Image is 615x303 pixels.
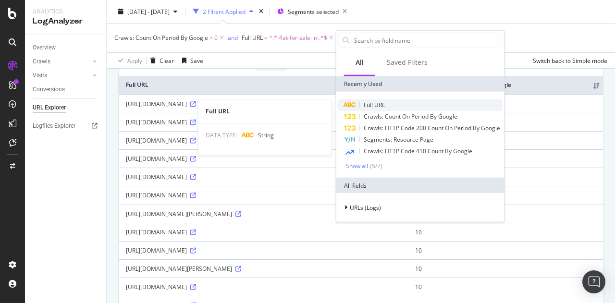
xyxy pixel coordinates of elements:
[582,270,605,293] div: Open Intercom Messenger
[258,131,274,139] span: String
[33,71,47,81] div: Visits
[364,135,433,144] span: Segments: Resource Page
[33,16,98,27] div: LogAnalyzer
[353,33,502,48] input: Search by field name
[387,58,428,67] div: Saved Filters
[33,43,99,53] a: Overview
[33,57,50,67] div: Crawls
[33,103,66,113] div: URL Explorer
[336,178,504,193] div: All fields
[33,57,90,67] a: Crawls
[364,124,500,132] span: Crawls: HTTP Code 200 Count On Period By Google
[408,168,603,186] td: 16
[206,131,237,139] span: DATA TYPE:
[533,56,607,64] div: Switch back to Simple mode
[364,101,385,109] span: Full URL
[264,34,268,42] span: =
[33,85,99,95] a: Conversions
[408,186,603,204] td: 14
[126,191,401,199] div: [URL][DOMAIN_NAME]
[214,31,218,45] span: 0
[209,34,213,42] span: >
[33,103,99,113] a: URL Explorer
[114,53,142,68] button: Apply
[203,7,246,15] div: 2 Filters Applied
[127,7,170,15] span: [DATE] - [DATE]
[408,113,603,131] td: 19
[346,162,368,169] div: Show all
[189,4,257,19] button: 2 Filters Applied
[408,149,603,168] td: 18
[119,76,408,95] th: Full URL: activate to sort column ascending
[33,43,56,53] div: Overview
[288,7,339,15] span: Segments selected
[178,53,203,68] button: Save
[269,31,327,45] span: ^.*-flat-for-sale-in-.*$
[408,131,603,149] td: 18
[273,4,351,19] button: Segments selected
[228,33,238,42] button: and
[408,259,603,278] td: 10
[160,56,174,64] div: Clear
[368,162,382,170] div: ( 5 / 7 )
[33,121,75,131] div: Logfiles Explorer
[33,8,98,16] div: Analytics
[127,56,142,64] div: Apply
[190,56,203,64] div: Save
[364,112,457,121] span: Crawls: Count On Period By Google
[126,155,401,163] div: [URL][DOMAIN_NAME]
[126,283,401,291] div: [URL][DOMAIN_NAME]
[126,100,401,108] div: [URL][DOMAIN_NAME]
[356,58,364,67] div: All
[126,210,401,218] div: [URL][DOMAIN_NAME][PERSON_NAME]
[126,136,401,145] div: [URL][DOMAIN_NAME]
[408,278,603,296] td: 10
[408,223,603,241] td: 10
[529,53,607,68] button: Switch back to Simple mode
[364,147,472,155] span: Crawls: HTTP Code 410 Count By Google
[33,71,90,81] a: Visits
[126,173,401,181] div: [URL][DOMAIN_NAME]
[350,203,381,211] span: URLs (Logs)
[33,121,99,131] a: Logfiles Explorer
[33,85,65,95] div: Conversions
[114,4,181,19] button: [DATE] - [DATE]
[198,107,332,115] div: Full URL
[408,205,603,223] td: 12
[336,76,504,92] div: Recently Used
[408,76,603,95] th: Crawls: Count On Period By Google: activate to sort column ascending
[126,246,401,255] div: [URL][DOMAIN_NAME]
[126,265,401,273] div: [URL][DOMAIN_NAME][PERSON_NAME]
[408,241,603,259] td: 10
[126,118,401,126] div: [URL][DOMAIN_NAME]
[242,34,263,42] span: Full URL
[126,228,401,236] div: [URL][DOMAIN_NAME]
[228,34,238,42] div: and
[576,57,596,71] a: Next
[114,34,208,42] span: Crawls: Count On Period By Google
[147,53,174,68] button: Clear
[408,95,603,113] td: 20
[257,7,265,16] div: times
